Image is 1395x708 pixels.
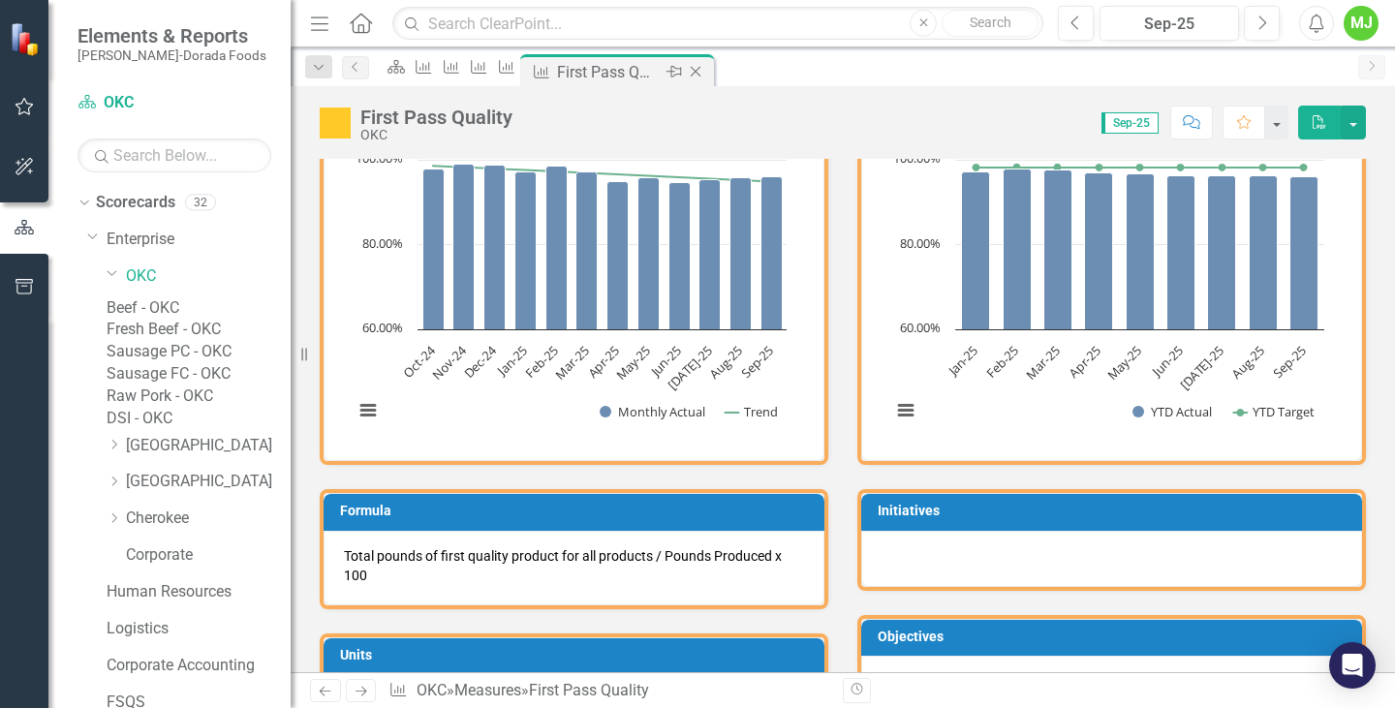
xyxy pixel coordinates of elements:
button: Show Monthly Actual [600,404,704,421]
a: Scorecards [96,192,175,214]
text: Sep-25 [1269,342,1309,382]
a: Enterprise [107,229,291,251]
a: OKC [417,681,447,699]
a: Sausage FC - OKC [107,363,291,385]
svg: Interactive chart [882,150,1334,441]
path: Sep-25, 95.93528972. Monthly Actual. [761,177,783,330]
text: 100.00% [893,149,941,167]
div: Open Intercom Messenger [1329,642,1376,689]
path: Mar-25, 97.58074856. YTD Actual. [1044,170,1072,330]
a: [GEOGRAPHIC_DATA] [126,435,291,457]
text: Feb-25 [982,342,1022,382]
text: Jan-25 [943,342,981,381]
text: Jun-25 [645,342,684,381]
div: First Pass Quality [529,681,649,699]
text: Jun-25 [1147,342,1186,381]
button: View chart menu, Chart [355,397,382,424]
svg: Interactive chart [344,150,796,441]
button: View chart menu, Chart [892,397,919,424]
path: May-25, 96.68297698. YTD Actual. [1127,174,1155,330]
text: Jan-25 [492,342,531,381]
a: OKC [126,265,291,288]
path: Jul-25, 96.19503933. YTD Actual. [1208,176,1236,330]
path: Jan-25, 98.2. YTD Target. [973,164,980,171]
span: Total pounds of first quality product for all products / Pounds Produced x 100 [344,548,782,583]
button: Sep-25 [1100,6,1239,41]
span: Search [970,15,1011,30]
a: Sausage PC - OKC [107,341,291,363]
text: [DATE]-25 [664,342,715,393]
text: Monthly Actual [618,403,705,420]
a: OKC [77,92,271,114]
text: Feb-25 [522,342,562,382]
text: [DATE]-25 [1176,342,1227,393]
g: Monthly Actual, series 1 of 2. Bar series with 12 bars. [423,165,783,330]
img: ClearPoint Strategy [10,22,44,56]
path: Nov-24, 99.01639575. Monthly Actual. [453,165,475,330]
h3: Initiatives [878,504,1352,518]
div: MJ [1344,6,1379,41]
text: Dec-24 [460,342,501,383]
text: YTD Target [1253,403,1315,420]
text: 80.00% [900,234,941,252]
button: Show YTD Actual [1132,404,1213,421]
a: Corporate [126,544,291,567]
text: Aug-25 [1227,342,1268,383]
div: Chart. Highcharts interactive chart. [882,150,1342,441]
path: Aug-25, 96.13306334. YTD Actual. [1250,176,1278,330]
span: Elements & Reports [77,24,266,47]
text: Aug-25 [705,342,746,383]
a: Human Resources [107,581,291,603]
path: Oct-24, 97.77604396. Monthly Actual. [423,169,445,330]
a: Logistics [107,618,291,640]
path: Jan-25, 97.24280161. YTD Actual. [962,172,990,330]
text: Apr-25 [584,342,623,381]
path: May-25, 95.65851892. Monthly Actual. [638,178,660,330]
small: [PERSON_NAME]-Dorada Foods [77,47,266,63]
div: First Pass Quality [360,107,512,128]
text: Mar-25 [1022,342,1063,383]
div: OKC [360,128,512,142]
input: Search Below... [77,139,271,172]
path: Jun-25, 96.31379801. YTD Actual. [1167,176,1195,330]
input: Search ClearPoint... [392,7,1043,41]
text: YTD Actual [1151,403,1212,420]
path: Jun-25, 98.2. YTD Target. [1177,164,1185,171]
path: Dec-24, 98.79294048. Monthly Actual. [484,166,506,330]
div: 32 [185,195,216,211]
h3: Formula [340,504,815,518]
text: 60.00% [900,319,941,336]
button: Show Trend [725,404,778,421]
text: Trend [744,403,778,420]
path: Apr-25, 96.92544036. YTD Actual. [1085,173,1113,330]
text: May-25 [612,342,654,384]
text: Sep-25 [737,342,777,382]
path: Feb-25, 98.2. YTD Target. [1013,164,1021,171]
div: » » [388,680,828,702]
path: Feb-25, 97.84793139. YTD Actual. [1004,169,1032,330]
path: Sep-25, 98.2. YTD Target. [1300,164,1308,171]
a: [GEOGRAPHIC_DATA] [126,471,291,493]
a: Raw Pork - OKC [107,385,291,408]
path: Apr-25, 94.78697668. Monthly Actual. [607,182,629,330]
path: Aug-25, 95.73649952. Monthly Actual. [730,178,752,330]
path: Feb-25, 98.49547716. Monthly Actual. [546,167,568,330]
h3: Objectives [878,630,1352,644]
div: Sep-25 [1106,13,1232,36]
g: YTD Target, series 2 of 2. Line with 9 data points. [973,164,1308,171]
path: Mar-25, 97.14095177. Monthly Actual. [576,172,598,330]
div: First Pass Quality [557,60,661,84]
button: Search [942,10,1038,37]
text: 100.00% [356,149,403,167]
path: Aug-25, 98.2. YTD Target. [1259,164,1267,171]
path: Apr-25, 98.2. YTD Target. [1096,164,1103,171]
text: Nov-24 [428,342,470,384]
a: DSI - OKC [107,408,291,430]
img: Caution [320,108,351,139]
a: Fresh Beef - OKC [107,319,291,341]
path: May-25, 98.2. YTD Target. [1136,164,1144,171]
path: Jul-25, 98.2. YTD Target. [1219,164,1226,171]
div: Chart. Highcharts interactive chart. [344,150,804,441]
path: Jul-25, 95.41728396. Monthly Actual. [699,180,721,330]
button: Show YTD Target [1233,404,1316,421]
